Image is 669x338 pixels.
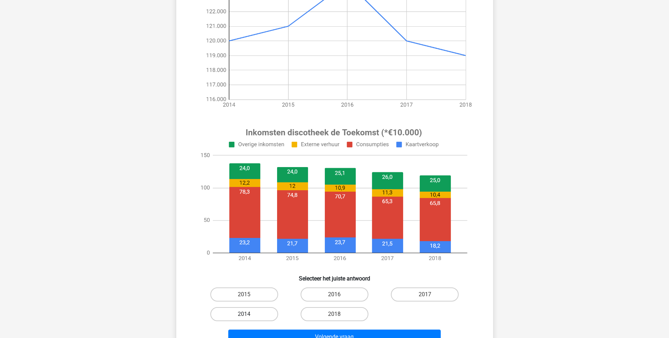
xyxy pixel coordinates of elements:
label: 2018 [301,307,368,321]
h6: Selecteer het juiste antwoord [188,270,482,282]
label: 2014 [210,307,278,321]
label: 2015 [210,287,278,301]
label: 2016 [301,287,368,301]
label: 2017 [391,287,459,301]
